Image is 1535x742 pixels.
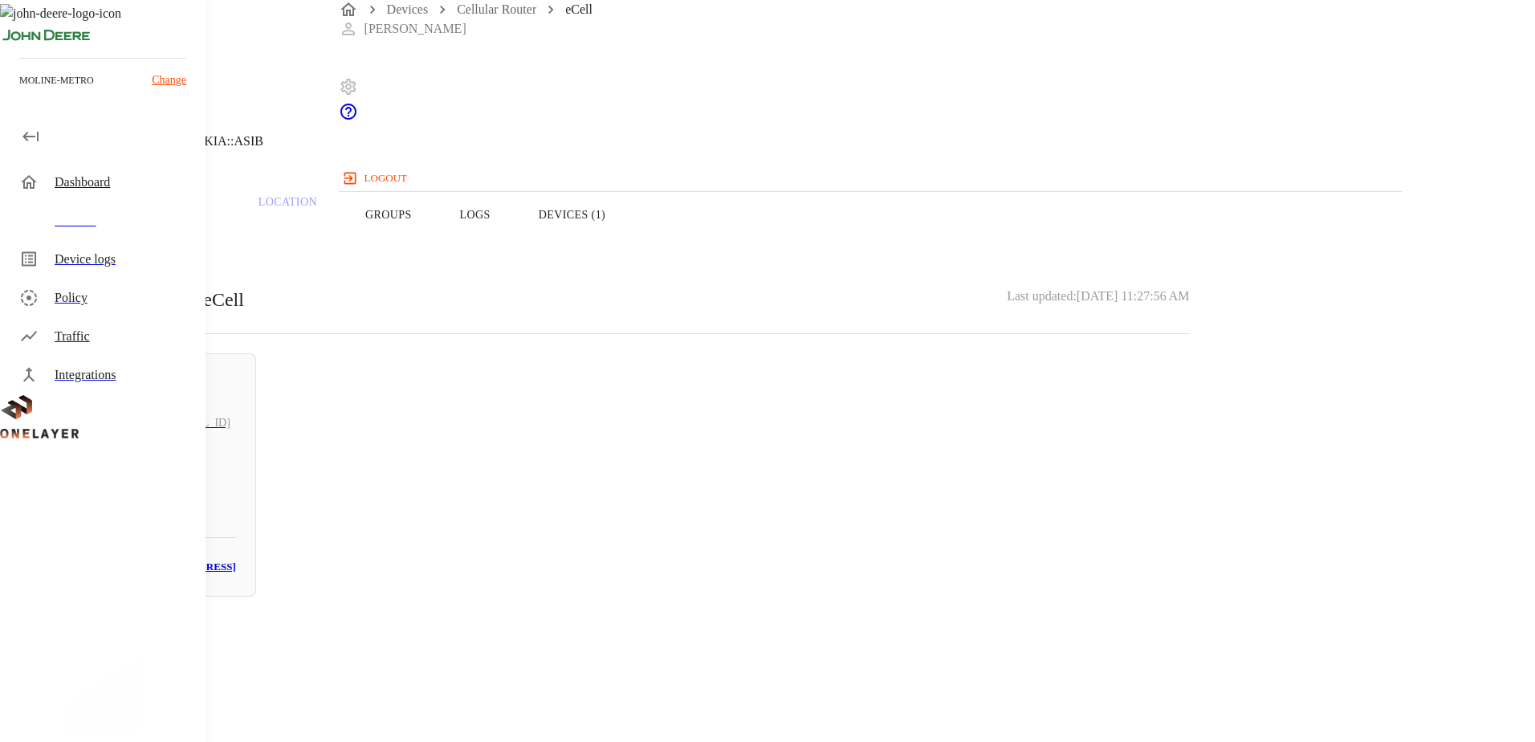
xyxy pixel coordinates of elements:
span: Support Portal [339,110,358,124]
button: Groups [341,164,436,266]
a: Location [234,164,341,266]
a: logout [339,165,1403,191]
a: Cellular Router [457,2,536,16]
a: Devices [387,2,429,16]
button: Devices (1) [515,164,629,266]
a: onelayer-support [339,110,358,124]
h3: Last updated: [DATE] 11:27:56 AM [1007,285,1189,314]
p: Devices connected to eCell [39,285,244,314]
button: logout [339,165,413,191]
button: Logs [436,164,515,266]
p: [PERSON_NAME] [364,19,466,39]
